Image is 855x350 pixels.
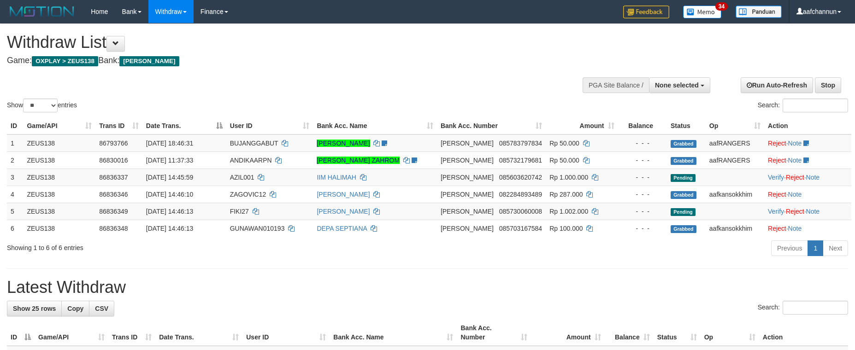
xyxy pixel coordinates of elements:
[23,134,95,152] td: ZEUS138
[806,208,820,215] a: Note
[7,278,848,297] h1: Latest Withdraw
[146,140,193,147] span: [DATE] 18:46:31
[671,157,696,165] span: Grabbed
[788,157,802,164] a: Note
[226,117,313,134] th: User ID: activate to sort column ascending
[815,77,841,93] a: Stop
[23,186,95,203] td: ZEUS138
[7,99,77,112] label: Show entries
[764,203,851,220] td: · ·
[7,239,349,252] div: Showing 1 to 6 of 6 entries
[441,174,494,181] span: [PERSON_NAME]
[7,220,23,237] td: 6
[706,117,764,134] th: Op: activate to sort column ascending
[230,157,272,164] span: ANDIKAARPN
[622,173,664,182] div: - - -
[701,320,759,346] th: Op: activate to sort column ascending
[549,140,579,147] span: Rp 50.000
[441,208,494,215] span: [PERSON_NAME]
[786,174,804,181] a: Reject
[618,117,667,134] th: Balance
[108,320,155,346] th: Trans ID: activate to sort column ascending
[35,320,108,346] th: Game/API: activate to sort column ascending
[764,152,851,169] td: ·
[499,191,542,198] span: Copy 082284893489 to clipboard
[499,174,542,181] span: Copy 085603620742 to clipboard
[671,140,696,148] span: Grabbed
[230,191,266,198] span: ZAGOVIC12
[806,174,820,181] a: Note
[61,301,89,316] a: Copy
[764,134,851,152] td: ·
[317,225,367,232] a: DEPA SEPTIANA
[759,320,848,346] th: Action
[783,99,848,112] input: Search:
[768,174,784,181] a: Verify
[146,191,193,198] span: [DATE] 14:46:10
[549,191,583,198] span: Rp 287.000
[7,117,23,134] th: ID
[671,191,696,199] span: Grabbed
[706,220,764,237] td: aafkansokkhim
[764,169,851,186] td: · ·
[330,320,457,346] th: Bank Acc. Name: activate to sort column ascending
[7,169,23,186] td: 3
[499,225,542,232] span: Copy 085703167584 to clipboard
[623,6,669,18] img: Feedback.jpg
[549,174,588,181] span: Rp 1.000.000
[549,157,579,164] span: Rp 50.000
[23,169,95,186] td: ZEUS138
[667,117,706,134] th: Status
[230,174,254,181] span: AZIL001
[7,203,23,220] td: 5
[99,225,128,232] span: 86836348
[7,134,23,152] td: 1
[23,220,95,237] td: ZEUS138
[7,301,62,316] a: Show 25 rows
[549,225,583,232] span: Rp 100.000
[655,82,699,89] span: None selected
[671,225,696,233] span: Grabbed
[146,157,193,164] span: [DATE] 11:37:33
[499,140,542,147] span: Copy 085783797834 to clipboard
[583,77,649,93] div: PGA Site Balance /
[230,225,285,232] span: GUNAWAN010193
[649,77,710,93] button: None selected
[7,5,77,18] img: MOTION_logo.png
[764,186,851,203] td: ·
[768,140,786,147] a: Reject
[441,191,494,198] span: [PERSON_NAME]
[441,225,494,232] span: [PERSON_NAME]
[768,191,786,198] a: Reject
[706,152,764,169] td: aafRANGERS
[683,6,722,18] img: Button%20Memo.svg
[764,117,851,134] th: Action
[7,152,23,169] td: 2
[768,225,786,232] a: Reject
[783,301,848,315] input: Search:
[99,140,128,147] span: 86793766
[622,190,664,199] div: - - -
[317,157,400,164] a: [PERSON_NAME] ZAHROM
[317,140,370,147] a: [PERSON_NAME]
[706,186,764,203] td: aafkansokkhim
[768,157,786,164] a: Reject
[622,156,664,165] div: - - -
[671,174,696,182] span: Pending
[499,157,542,164] span: Copy 085732179681 to clipboard
[146,225,193,232] span: [DATE] 14:46:13
[23,203,95,220] td: ZEUS138
[768,208,784,215] a: Verify
[95,117,142,134] th: Trans ID: activate to sort column ascending
[549,208,588,215] span: Rp 1.002.000
[313,117,436,134] th: Bank Acc. Name: activate to sort column ascending
[823,240,848,256] a: Next
[23,117,95,134] th: Game/API: activate to sort column ascending
[99,157,128,164] span: 86830016
[155,320,242,346] th: Date Trans.: activate to sort column ascending
[437,117,546,134] th: Bank Acc. Number: activate to sort column ascending
[771,240,808,256] a: Previous
[317,191,370,198] a: [PERSON_NAME]
[95,305,108,312] span: CSV
[32,56,98,66] span: OXPLAY > ZEUS138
